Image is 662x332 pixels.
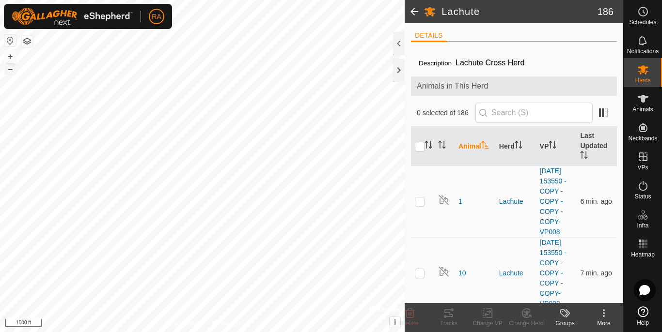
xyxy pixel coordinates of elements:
div: Change Herd [507,319,546,328]
h2: Lachute [441,6,597,17]
span: Aug 17, 2025, 8:49 PM [580,197,612,205]
span: Aug 17, 2025, 8:48 PM [580,269,612,277]
img: returning off [438,194,450,206]
th: VP [536,127,577,166]
span: Delete [402,320,419,327]
span: i [394,318,396,326]
p-sorticon: Activate to sort [438,142,446,150]
span: 1 [458,196,462,207]
button: i [390,317,400,328]
span: 186 [598,4,614,19]
a: Help [624,302,662,330]
span: Animals in This Herd [417,80,611,92]
button: – [4,63,16,75]
a: Privacy Policy [164,319,201,328]
p-sorticon: Activate to sort [515,142,522,150]
span: 10 [458,268,466,278]
p-sorticon: Activate to sort [425,142,432,150]
img: returning off [438,266,450,277]
span: RA [152,12,161,22]
th: Last Updated [576,127,617,166]
div: Groups [546,319,584,328]
span: Infra [637,223,648,228]
label: Description [419,60,452,67]
span: Animals [632,106,653,112]
a: Contact Us [212,319,240,328]
p-sorticon: Activate to sort [549,142,556,150]
div: More [584,319,623,328]
th: Animal [455,127,495,166]
span: Heatmap [631,252,655,257]
button: Map Layers [21,35,33,47]
button: + [4,51,16,62]
span: Status [634,194,651,199]
span: Neckbands [628,136,657,141]
span: Schedules [629,19,656,25]
li: DETAILS [411,30,446,42]
span: VPs [637,165,648,170]
div: Change VP [468,319,507,328]
img: Gallagher Logo [12,8,133,25]
div: Lachute [499,268,532,278]
p-sorticon: Activate to sort [481,142,489,150]
span: Notifications [627,48,659,54]
div: Lachute [499,196,532,207]
div: Tracks [429,319,468,328]
span: 0 selected of 186 [417,108,475,118]
input: Search (S) [475,103,593,123]
span: Lachute Cross Herd [452,55,528,71]
a: [DATE] 153550 - COPY - COPY - COPY - COPY-VP008 [540,239,567,307]
button: Reset Map [4,35,16,46]
span: Herds [635,77,650,83]
p-sorticon: Activate to sort [580,152,588,160]
th: Herd [495,127,536,166]
span: Help [637,320,649,326]
a: [DATE] 153550 - COPY - COPY - COPY - COPY-VP008 [540,167,567,236]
